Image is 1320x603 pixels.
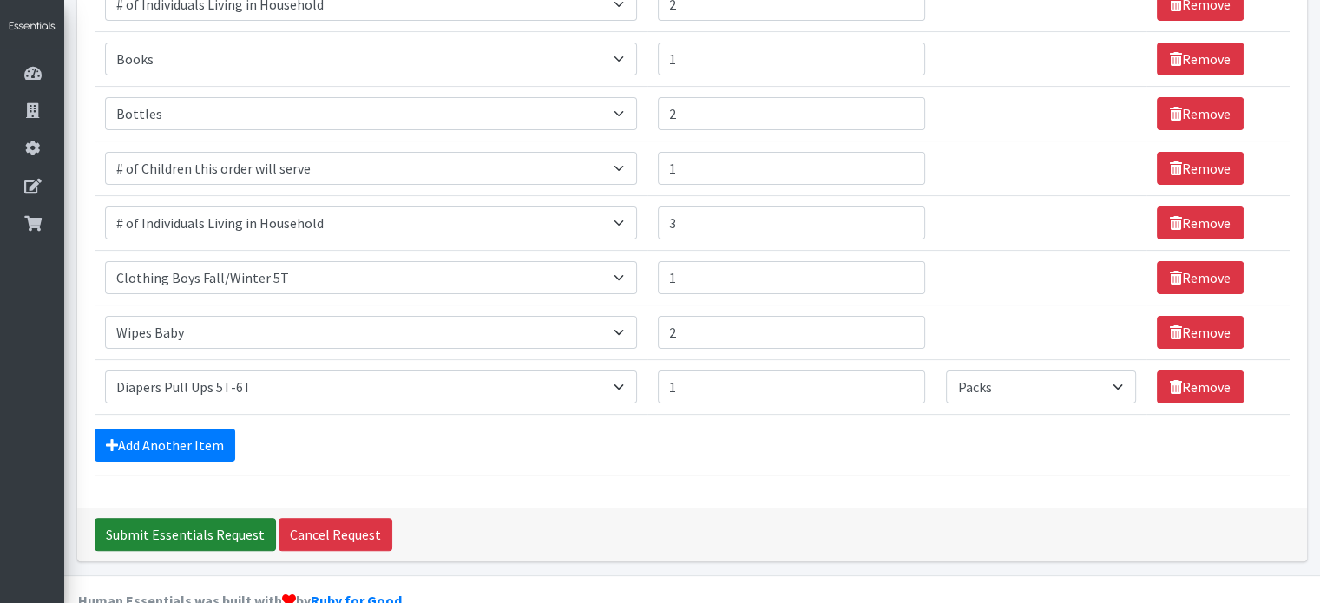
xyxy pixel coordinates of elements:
a: Remove [1157,316,1244,349]
a: Cancel Request [279,518,392,551]
a: Remove [1157,43,1244,75]
a: Remove [1157,152,1244,185]
a: Remove [1157,97,1244,130]
a: Remove [1157,261,1244,294]
a: Remove [1157,206,1244,239]
a: Remove [1157,370,1244,403]
a: Add Another Item [95,429,235,462]
img: HumanEssentials [7,19,57,34]
input: Submit Essentials Request [95,518,276,551]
